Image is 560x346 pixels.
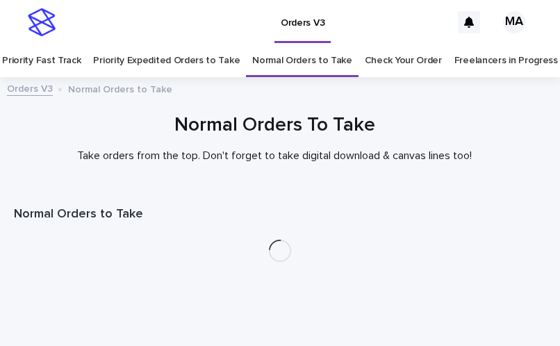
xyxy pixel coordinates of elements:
[454,44,558,77] a: Freelancers in Progress
[7,80,53,96] a: Orders V3
[503,11,525,33] div: MA
[252,44,352,77] a: Normal Orders to Take
[68,81,172,96] p: Normal Orders to Take
[14,206,546,223] h1: Normal Orders to Take
[2,44,81,77] a: Priority Fast Track
[365,44,442,77] a: Check Your Order
[14,113,535,138] h1: Normal Orders To Take
[28,8,56,36] img: stacker-logo-s-only.png
[14,149,535,163] p: Take orders from the top. Don't forget to take digital download & canvas lines too!
[93,44,240,77] a: Priority Expedited Orders to Take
